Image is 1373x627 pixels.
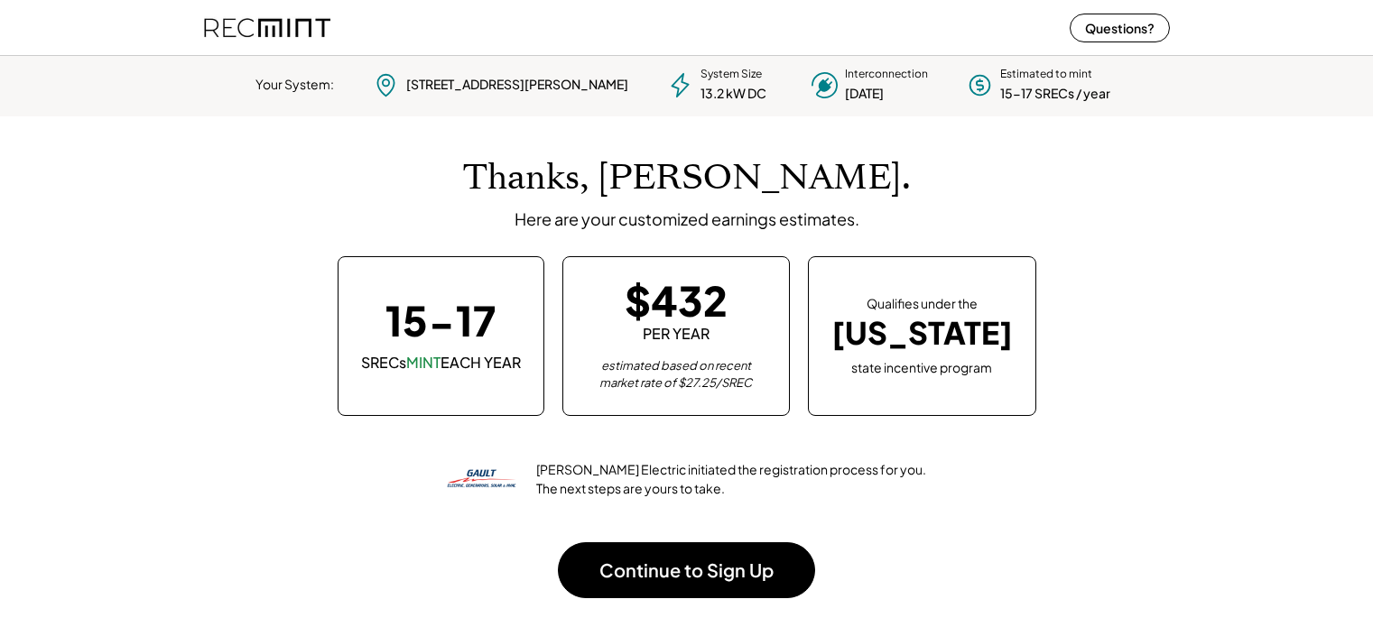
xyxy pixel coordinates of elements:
div: estimated based on recent market rate of $27.25/SREC [586,357,766,392]
div: [US_STATE] [831,315,1013,352]
div: 13.2 kW DC [700,85,766,103]
div: [DATE] [845,85,884,103]
div: $432 [625,280,728,320]
div: state incentive program [851,356,992,377]
div: Estimated to mint [1000,67,1092,82]
button: Continue to Sign Up [558,542,815,598]
div: [STREET_ADDRESS][PERSON_NAME] [406,76,628,94]
div: Here are your customized earnings estimates. [515,208,859,229]
h1: Thanks, [PERSON_NAME]. [463,157,911,199]
div: SRECs EACH YEAR [361,353,521,373]
div: [PERSON_NAME] Electric initiated the registration process for you. The next steps are yours to take. [536,460,928,498]
div: Your System: [255,76,334,94]
div: PER YEAR [643,324,710,344]
img: recmint-logotype%403x%20%281%29.jpeg [204,4,330,51]
div: 15-17 [385,300,496,340]
img: gault-electric.webp [446,443,518,515]
font: MINT [406,353,441,372]
div: System Size [700,67,762,82]
div: Interconnection [845,67,928,82]
div: Qualifies under the [867,295,978,313]
div: 15-17 SRECs / year [1000,85,1110,103]
button: Questions? [1070,14,1170,42]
